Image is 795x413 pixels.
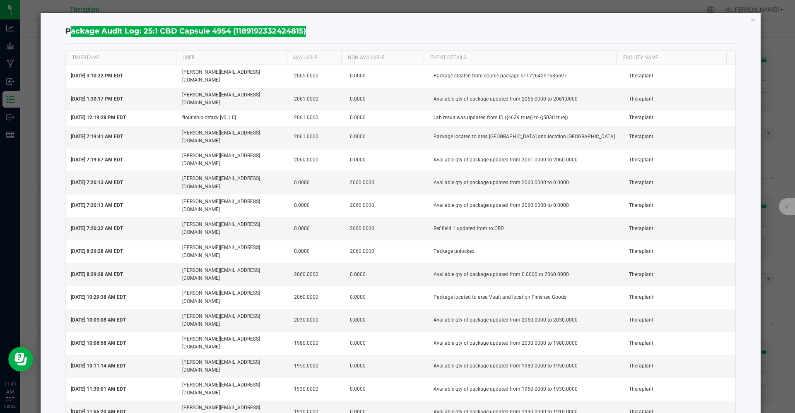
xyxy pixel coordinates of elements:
[289,149,345,171] td: 2060.0000
[624,110,736,125] td: Theraplant
[429,240,624,263] td: Package unlocked
[71,386,126,392] span: [DATE] 11:39:01 AM EDT
[345,110,429,125] td: 0.0000
[71,157,123,163] span: [DATE] 7:19:57 AM EDT
[624,88,736,110] td: Theraplant
[71,363,126,369] span: [DATE] 10:11:14 AM EDT
[289,378,345,401] td: 1930.0000
[624,126,736,149] td: Theraplant
[289,286,345,309] td: 2060.0000
[177,355,289,378] td: [PERSON_NAME][EMAIL_ADDRESS][DOMAIN_NAME]
[71,134,123,139] span: [DATE] 7:19:41 AM EDT
[624,332,736,355] td: Theraplant
[71,115,126,120] span: [DATE] 12:19:28 PM EDT
[624,217,736,240] td: Theraplant
[624,194,736,217] td: Theraplant
[429,309,624,332] td: Available qty of package updated from 2060.0000 to 2030.0000
[624,378,736,401] td: Theraplant
[289,332,345,355] td: 1980.0000
[624,65,736,88] td: Theraplant
[177,88,289,110] td: [PERSON_NAME][EMAIL_ADDRESS][DOMAIN_NAME]
[71,248,123,254] span: [DATE] 8:29:28 AM EDT
[177,171,289,194] td: [PERSON_NAME][EMAIL_ADDRESS][DOMAIN_NAME]
[71,202,123,208] span: [DATE] 7:20:13 AM EDT
[345,240,429,263] td: 2060.0000
[624,149,736,171] td: Theraplant
[429,126,624,149] td: Package located to area [GEOGRAPHIC_DATA] and location [GEOGRAPHIC_DATA]
[429,65,624,88] td: Package created from source package 6117264251686697
[71,96,123,102] span: [DATE] 1:30:17 PM EDT
[177,194,289,217] td: [PERSON_NAME][EMAIL_ADDRESS][DOMAIN_NAME]
[345,126,429,149] td: 0.0000
[289,65,345,88] td: 2065.0000
[429,194,624,217] td: Available qty of package updated from 2060.0000 to 0.0000
[429,171,624,194] td: Available qty of package updated from 2060.0000 to 0.0000
[177,309,289,332] td: [PERSON_NAME][EMAIL_ADDRESS][DOMAIN_NAME]
[289,240,345,263] td: 0.0000
[177,126,289,149] td: [PERSON_NAME][EMAIL_ADDRESS][DOMAIN_NAME]
[345,286,429,309] td: 0.0000
[345,217,429,240] td: 2060.0000
[345,309,429,332] td: 0.0000
[429,263,624,286] td: Available qty of package updated from 0.0000 to 2060.0000
[177,378,289,401] td: [PERSON_NAME][EMAIL_ADDRESS][DOMAIN_NAME]
[429,110,624,125] td: Lab result was updated from ID {{4639 true}} to {{5030 true}}
[177,286,289,309] td: [PERSON_NAME][EMAIL_ADDRESS][DOMAIN_NAME]
[429,88,624,110] td: Available qty of package updated from 2065.0000 to 2061.0000
[345,149,429,171] td: 0.0000
[341,51,424,65] th: NON AVAILABLE
[177,332,289,355] td: [PERSON_NAME][EMAIL_ADDRESS][DOMAIN_NAME]
[71,340,126,346] span: [DATE] 10:08:58 AM EDT
[71,226,123,231] span: [DATE] 7:20:32 AM EDT
[345,65,429,88] td: 0.0000
[71,271,123,277] span: [DATE] 8:29:28 AM EDT
[289,263,345,286] td: 2060.0000
[8,347,33,372] iframe: Resource center
[345,355,429,378] td: 0.0000
[289,171,345,194] td: 0.0000
[624,240,736,263] td: Theraplant
[624,286,736,309] td: Theraplant
[289,217,345,240] td: 0.0000
[177,263,289,286] td: [PERSON_NAME][EMAIL_ADDRESS][DOMAIN_NAME]
[345,194,429,217] td: 2060.0000
[345,263,429,286] td: 0.0000
[624,309,736,332] td: Theraplant
[177,65,289,88] td: [PERSON_NAME][EMAIL_ADDRESS][DOMAIN_NAME]
[177,240,289,263] td: [PERSON_NAME][EMAIL_ADDRESS][DOMAIN_NAME]
[429,332,624,355] td: Available qty of package updated from 2030.0000 to 1980.0000
[429,355,624,378] td: Available qty of package updated from 1980.0000 to 1950.0000
[345,332,429,355] td: 0.0000
[345,171,429,194] td: 2060.0000
[289,126,345,149] td: 2061.0000
[429,286,624,309] td: Package located to area Vault and location Finished Goods
[616,51,726,65] th: Facility Name
[177,217,289,240] td: [PERSON_NAME][EMAIL_ADDRESS][DOMAIN_NAME]
[177,110,289,125] td: flourish-biotrack [v0.1.0]
[71,180,123,185] span: [DATE] 7:20:13 AM EDT
[289,194,345,217] td: 0.0000
[71,317,126,323] span: [DATE] 10:03:08 AM EDT
[624,263,736,286] td: Theraplant
[424,51,616,65] th: EVENT DETAILS
[429,378,624,401] td: Available qty of package updated from 1950.0000 to 1930.0000
[71,294,126,300] span: [DATE] 10:29:38 AM EDT
[289,88,345,110] td: 2061.0000
[177,149,289,171] td: [PERSON_NAME][EMAIL_ADDRESS][DOMAIN_NAME]
[624,355,736,378] td: Theraplant
[71,73,123,79] span: [DATE] 3:10:32 PM EDT
[624,171,736,194] td: Theraplant
[65,26,736,37] h4: Package Audit Log: 25:1 CBD Capsule 4954 (1189192332424815)
[66,51,176,65] th: TIMESTAMP
[429,217,624,240] td: Ref field 1 updated from to CBD
[345,378,429,401] td: 0.0000
[345,88,429,110] td: 0.0000
[429,149,624,171] td: Available qty of package updated from 2061.0000 to 2060.0000
[176,51,286,65] th: USER
[289,309,345,332] td: 2030.0000
[289,355,345,378] td: 1950.0000
[286,51,341,65] th: AVAILABLE
[289,110,345,125] td: 2061.0000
